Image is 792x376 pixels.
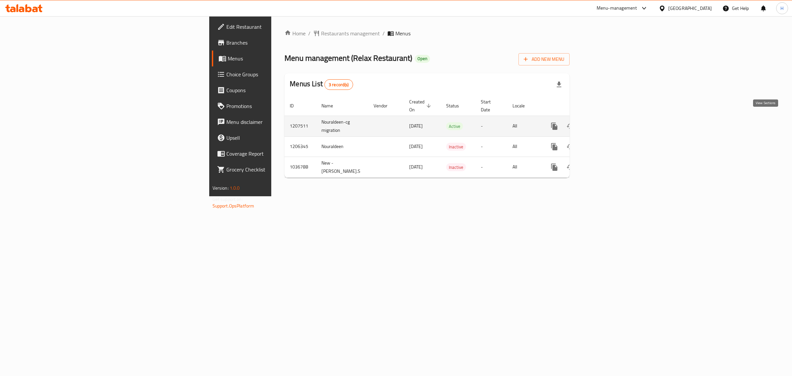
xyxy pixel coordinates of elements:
[409,122,423,130] span: [DATE]
[290,102,302,110] span: ID
[476,136,507,157] td: -
[780,5,783,12] span: H
[507,157,541,177] td: All
[212,66,342,82] a: Choice Groups
[562,139,578,155] button: Change Status
[226,102,336,110] span: Promotions
[226,39,336,47] span: Branches
[212,19,342,35] a: Edit Restaurant
[212,130,342,146] a: Upsell
[597,4,637,12] div: Menu-management
[415,55,430,63] div: Open
[212,98,342,114] a: Promotions
[316,116,368,136] td: Nouraldeen-cg migration
[524,55,564,63] span: Add New Menu
[518,53,570,65] button: Add New Menu
[226,86,336,94] span: Coupons
[226,70,336,78] span: Choice Groups
[562,118,578,134] button: Change Status
[228,55,336,62] span: Menus
[541,96,615,116] th: Actions
[512,102,533,110] span: Locale
[409,142,423,151] span: [DATE]
[551,77,567,93] div: Export file
[546,139,562,155] button: more
[290,79,353,90] h2: Menus List
[212,146,342,162] a: Coverage Report
[284,51,412,65] span: Menu management ( Relax Restaurant )
[226,118,336,126] span: Menu disclaimer
[226,166,336,173] span: Grocery Checklist
[546,159,562,175] button: more
[446,143,466,151] span: Inactive
[226,23,336,31] span: Edit Restaurant
[507,136,541,157] td: All
[321,102,342,110] span: Name
[409,163,423,171] span: [DATE]
[562,159,578,175] button: Change Status
[668,5,712,12] div: [GEOGRAPHIC_DATA]
[213,195,243,204] span: Get support on:
[284,29,570,37] nav: breadcrumb
[212,35,342,51] a: Branches
[395,29,411,37] span: Menus
[324,79,353,90] div: Total records count
[415,56,430,61] span: Open
[284,96,615,178] table: enhanced table
[212,114,342,130] a: Menu disclaimer
[476,116,507,136] td: -
[226,134,336,142] span: Upsell
[213,202,254,210] a: Support.OpsPlatform
[212,82,342,98] a: Coupons
[481,98,499,114] span: Start Date
[230,184,240,192] span: 1.0.0
[321,29,380,37] span: Restaurants management
[316,157,368,177] td: New - [PERSON_NAME].S
[316,136,368,157] td: Nouraldeen
[374,102,396,110] span: Vendor
[325,82,353,88] span: 3 record(s)
[313,29,380,37] a: Restaurants management
[212,162,342,177] a: Grocery Checklist
[212,51,342,66] a: Menus
[446,102,468,110] span: Status
[213,184,229,192] span: Version:
[446,123,463,130] span: Active
[507,116,541,136] td: All
[226,150,336,158] span: Coverage Report
[409,98,433,114] span: Created On
[382,29,385,37] li: /
[446,164,466,171] span: Inactive
[476,157,507,177] td: -
[546,118,562,134] button: more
